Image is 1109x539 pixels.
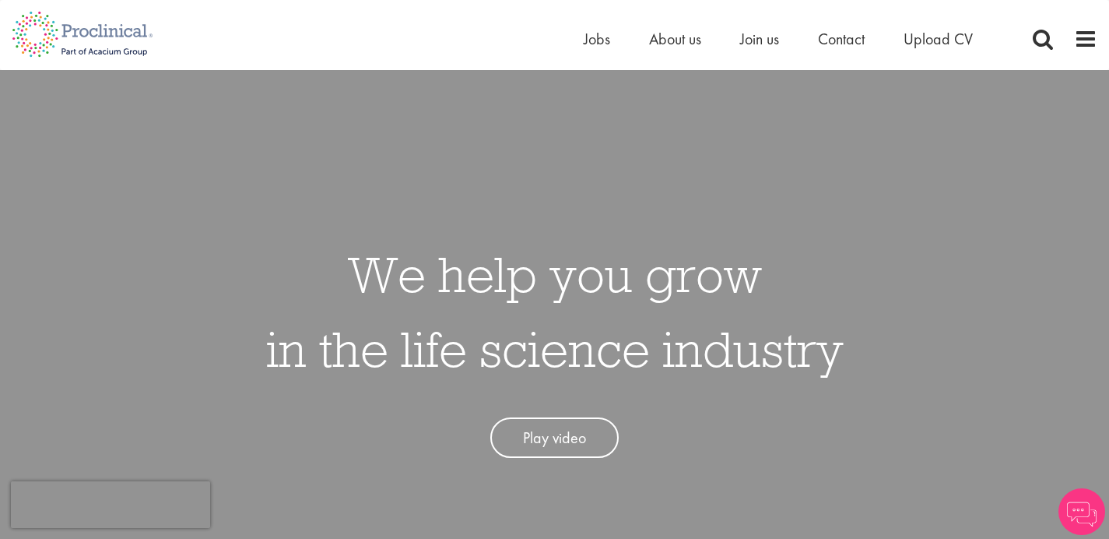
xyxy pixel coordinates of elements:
a: Jobs [584,29,610,49]
a: Play video [490,417,619,459]
a: Contact [818,29,865,49]
a: About us [649,29,701,49]
a: Join us [740,29,779,49]
h1: We help you grow in the life science industry [266,237,844,386]
a: Upload CV [904,29,973,49]
img: Chatbot [1058,488,1105,535]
